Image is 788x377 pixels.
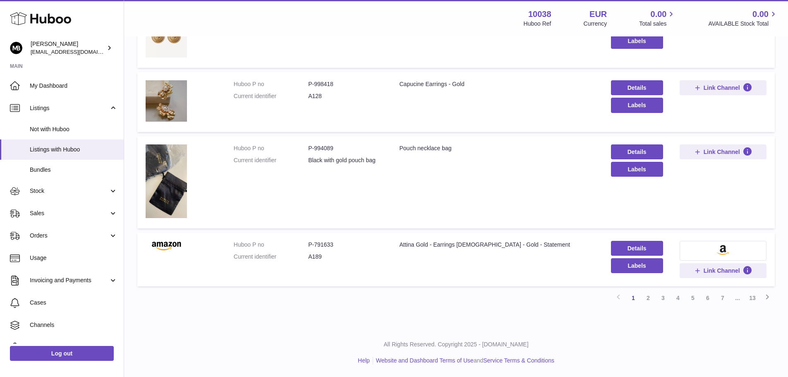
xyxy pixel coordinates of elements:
[146,144,187,218] img: Pouch necklace bag
[234,241,308,249] dt: Huboo P no
[30,299,117,307] span: Cases
[146,241,187,251] img: Attina Gold - Earrings Ladies - Gold - Statement
[376,357,474,364] a: Website and Dashboard Terms of Use
[308,241,383,249] dd: P-791633
[524,20,551,28] div: Huboo Ref
[745,291,760,305] a: 13
[651,9,667,20] span: 0.00
[30,125,117,133] span: Not with Huboo
[10,42,22,54] img: internalAdmin-10038@internal.huboo.com
[717,245,729,255] img: amazon-small.png
[30,104,109,112] span: Listings
[589,9,607,20] strong: EUR
[30,209,109,217] span: Sales
[611,144,663,159] a: Details
[704,148,740,156] span: Link Channel
[30,166,117,174] span: Bundles
[680,263,766,278] button: Link Channel
[626,291,641,305] a: 1
[656,291,671,305] a: 3
[30,254,117,262] span: Usage
[399,80,594,88] div: Capucine Earrings - Gold
[399,144,594,152] div: Pouch necklace bag
[31,48,122,55] span: [EMAIL_ADDRESS][DOMAIN_NAME]
[611,98,663,113] button: Labels
[752,9,769,20] span: 0.00
[611,258,663,273] button: Labels
[131,341,781,348] p: All Rights Reserved. Copyright 2025 - [DOMAIN_NAME]
[30,146,117,154] span: Listings with Huboo
[146,16,187,58] img: Athena Earrings - Gold
[685,291,700,305] a: 5
[680,80,766,95] button: Link Channel
[234,144,308,152] dt: Huboo P no
[611,241,663,256] a: Details
[373,357,554,365] li: and
[704,267,740,274] span: Link Channel
[708,9,778,28] a: 0.00 AVAILABLE Stock Total
[639,9,676,28] a: 0.00 Total sales
[528,9,551,20] strong: 10038
[30,187,109,195] span: Stock
[399,241,594,249] div: Attina Gold - Earrings [DEMOGRAPHIC_DATA] - Gold - Statement
[308,144,383,152] dd: P-994089
[234,80,308,88] dt: Huboo P no
[31,40,105,56] div: [PERSON_NAME]
[234,156,308,164] dt: Current identifier
[30,232,109,240] span: Orders
[639,20,676,28] span: Total sales
[308,80,383,88] dd: P-998418
[234,253,308,261] dt: Current identifier
[704,84,740,91] span: Link Channel
[680,144,766,159] button: Link Channel
[671,291,685,305] a: 4
[30,343,117,351] span: Settings
[611,80,663,95] a: Details
[700,291,715,305] a: 6
[308,92,383,100] dd: A128
[641,291,656,305] a: 2
[308,253,383,261] dd: A189
[30,82,117,90] span: My Dashboard
[584,20,607,28] div: Currency
[234,92,308,100] dt: Current identifier
[708,20,778,28] span: AVAILABLE Stock Total
[30,276,109,284] span: Invoicing and Payments
[10,346,114,361] a: Log out
[715,291,730,305] a: 7
[146,80,187,122] img: Capucine Earrings - Gold
[358,357,370,364] a: Help
[611,34,663,48] button: Labels
[30,321,117,329] span: Channels
[730,291,745,305] span: ...
[308,156,383,164] dd: Black with gold pouch bag
[483,357,554,364] a: Service Terms & Conditions
[611,162,663,177] button: Labels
